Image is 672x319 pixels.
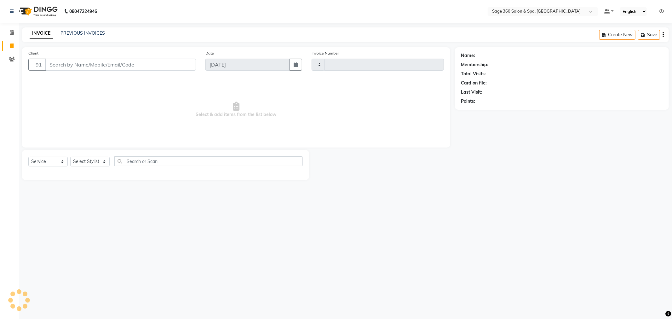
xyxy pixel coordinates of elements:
[461,89,482,96] div: Last Visit:
[461,98,475,105] div: Points:
[638,30,660,40] button: Save
[16,3,59,20] img: logo
[461,52,475,59] div: Name:
[114,156,303,166] input: Search or Scan
[461,71,486,77] div: Total Visits:
[461,61,489,68] div: Membership:
[28,59,46,71] button: +91
[461,80,487,86] div: Card on file:
[599,30,635,40] button: Create New
[28,78,444,141] span: Select & add items from the list below
[60,30,105,36] a: PREVIOUS INVOICES
[30,28,53,39] a: INVOICE
[312,50,339,56] label: Invoice Number
[69,3,97,20] b: 08047224946
[28,50,38,56] label: Client
[205,50,214,56] label: Date
[45,59,196,71] input: Search by Name/Mobile/Email/Code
